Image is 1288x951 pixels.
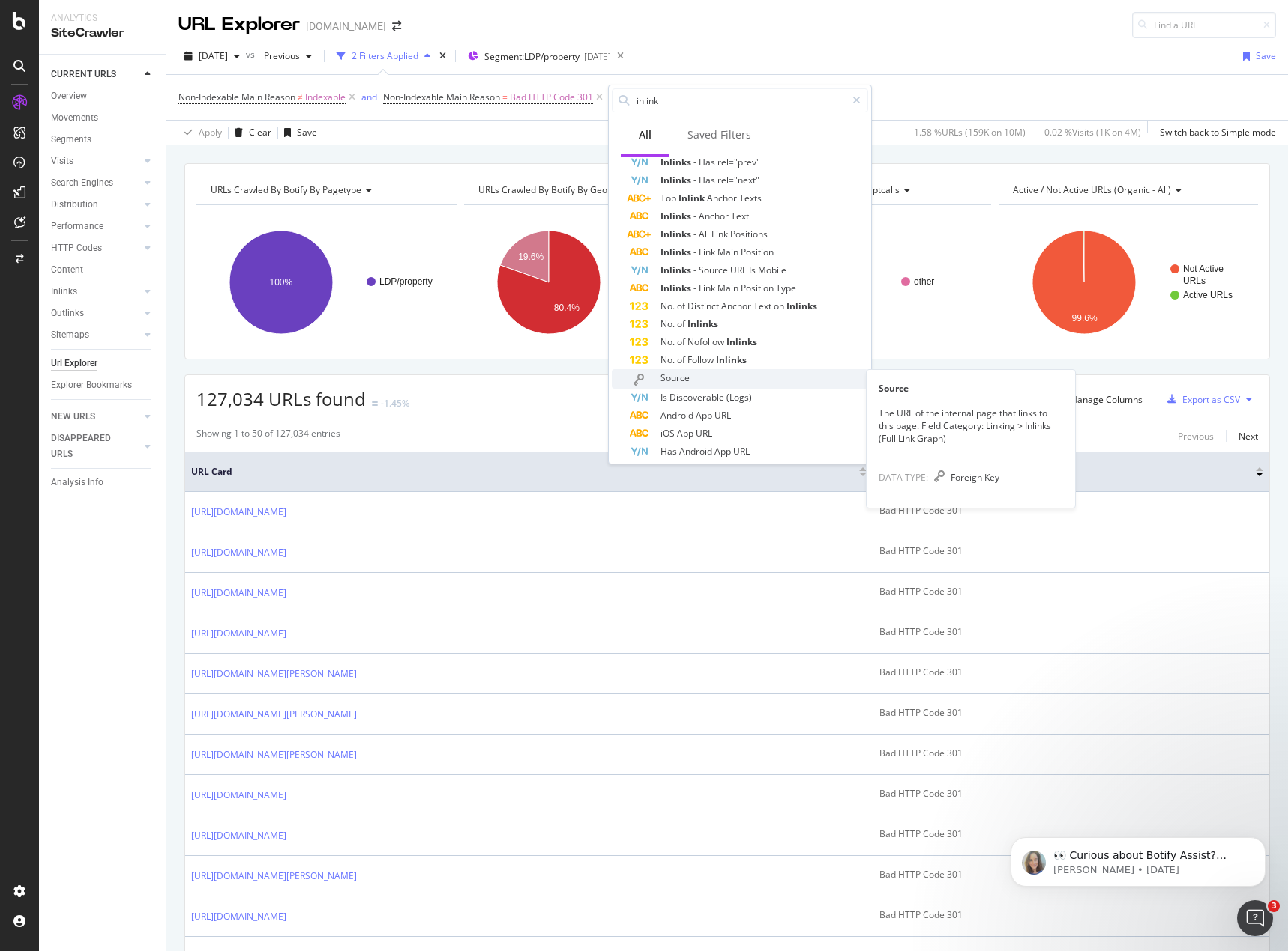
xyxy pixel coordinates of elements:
[22,364,278,392] div: Understanding AI Bot Data in Botify
[510,87,593,108] span: Bad HTTP Code 301
[464,217,721,347] div: A chart.
[693,156,699,168] span: -
[381,397,409,410] div: -1.45%
[178,44,246,68] button: [DATE]
[726,391,752,404] span: (Logs)
[707,192,739,204] span: Anchor
[1160,126,1276,139] div: Switch back to Simple mode
[726,335,757,348] span: Inlinks
[178,121,222,145] button: Apply
[191,788,286,803] a: [URL][DOMAIN_NAME]
[379,276,433,287] text: LDP/property
[331,44,436,68] button: 2 Filters Applied
[1044,126,1141,139] div: 0.02 % Visits ( 1K on 4M )
[660,282,693,294] span: Inlinks
[741,282,776,294] span: Position
[1161,387,1240,411] button: Export as CSV
[717,156,760,168] span: rel="prev"
[199,126,222,139] div: Apply
[51,88,87,104] div: Overview
[31,398,251,413] div: SmartIndex Overview
[51,356,97,371] div: Url Explorer
[1010,178,1245,202] h4: Active / Not Active URLs
[51,219,103,234] div: Performance
[635,89,846,112] input: Search by field name
[100,467,199,527] button: Messages
[699,246,717,258] span: Link
[31,214,251,230] div: Ask a question
[660,317,677,330] span: No.
[191,465,855,478] span: URL Card
[693,210,699,222] span: -
[730,264,749,276] span: URL
[677,317,687,330] span: of
[22,336,278,364] div: Integrating Web Traffic Data
[699,156,717,168] span: Has
[383,91,500,103] span: Non-Indexable Main Reason
[51,327,89,343] div: Sitemaps
[660,210,693,222] span: Inlinks
[191,869,357,884] a: [URL][DOMAIN_NAME][PERSON_NAME]
[1268,900,1280,912] span: 3
[196,217,454,347] div: A chart.
[392,21,401,31] div: arrow-right-arrow-left
[436,49,449,64] div: times
[677,427,696,440] span: App
[478,183,607,196] span: URLs Crawled By Botify By geo
[518,252,544,262] text: 19.6%
[51,12,154,25] div: Analytics
[31,230,251,246] div: AI Agent and team can help
[553,303,579,313] text: 80.4%
[660,409,696,422] span: Android
[914,126,1026,139] div: 1.58 % URLs ( 159K on 10M )
[51,409,95,425] div: NEW URLS
[51,25,154,42] div: SiteCrawler
[721,300,753,312] span: Anchor
[951,471,999,484] span: Foreign Key
[741,246,774,258] span: Position
[758,264,786,276] span: Mobile
[31,370,251,386] div: Understanding AI Bot Data in Botify
[677,300,687,312] span: of
[196,386,366,411] span: 127,034 URLs found
[693,174,699,186] span: -
[51,431,127,462] div: DISAPPEARED URLS
[660,246,693,258] span: Inlinks
[484,50,580,63] span: Segment: LDP/property
[999,217,1259,347] svg: A chart.
[51,154,140,169] a: Visits
[51,132,91,148] div: Segments
[200,467,300,527] button: Help
[31,446,269,462] h2: Education
[211,183,361,196] span: URLs Crawled By Botify By pagetype
[606,88,666,106] button: Add Filter
[30,157,270,183] p: How can we help?
[639,127,651,142] div: All
[229,121,271,145] button: Clear
[1256,49,1276,62] div: Save
[660,371,690,384] span: Source
[660,192,678,204] span: Top
[191,666,357,681] a: [URL][DOMAIN_NAME][PERSON_NAME]
[679,445,714,458] span: Android
[51,431,140,462] a: DISAPPEARED URLS
[749,264,758,276] span: Is
[879,471,928,484] span: DATA TYPE:
[1071,313,1097,323] text: 99.6%
[687,300,721,312] span: Distinct
[776,282,796,294] span: Type
[31,315,251,330] div: Supported Bots
[660,353,677,366] span: No.
[693,264,699,276] span: -
[352,49,418,62] div: 2 Filters Applied
[660,264,693,276] span: Inlinks
[1183,290,1233,300] text: Active URLs
[714,409,731,422] span: URL
[879,504,1263,517] div: Bad HTTP Code 301
[22,392,278,419] div: SmartIndex Overview
[687,353,716,366] span: Follow
[51,197,98,213] div: Distribution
